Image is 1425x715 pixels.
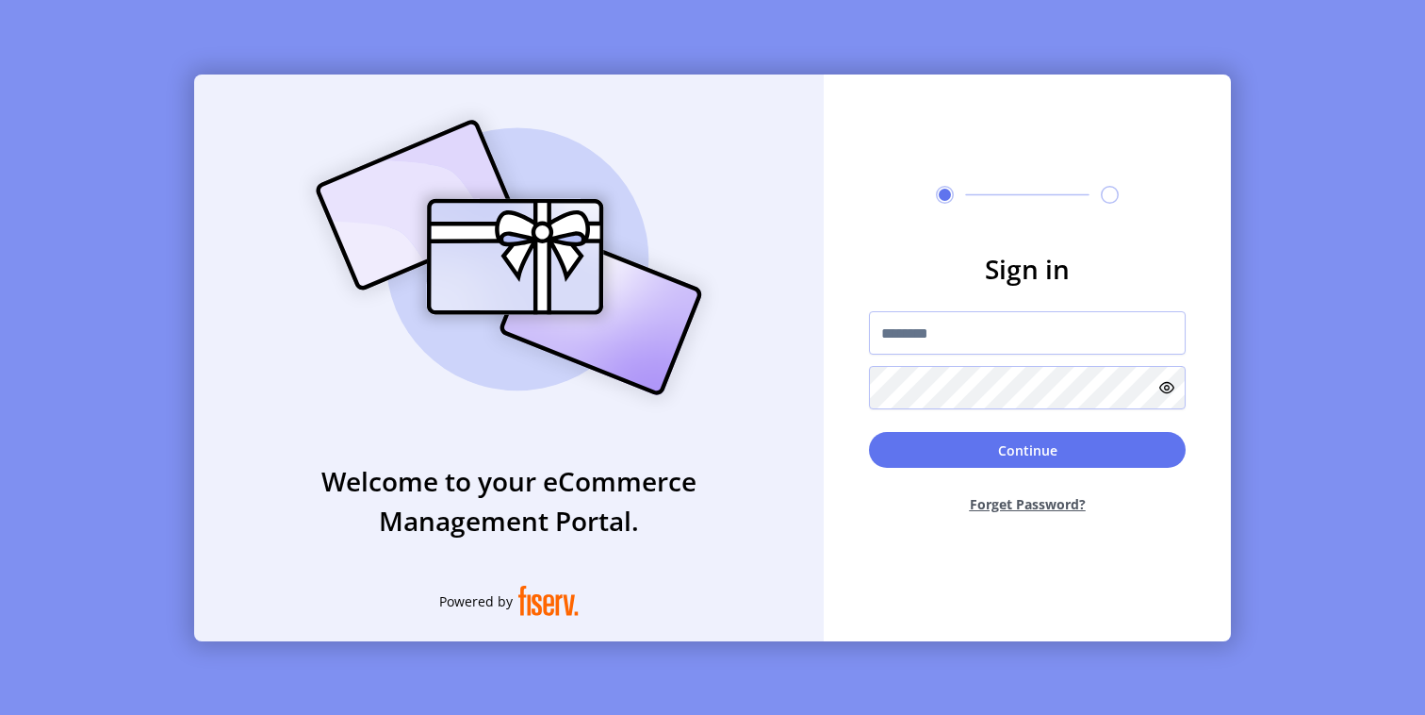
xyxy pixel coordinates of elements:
[869,249,1186,289] h3: Sign in
[287,99,730,416] img: card_Illustration.svg
[439,591,513,611] span: Powered by
[869,479,1186,529] button: Forget Password?
[194,461,824,540] h3: Welcome to your eCommerce Management Portal.
[869,432,1186,468] button: Continue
